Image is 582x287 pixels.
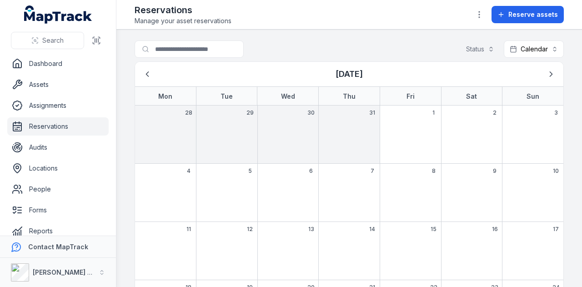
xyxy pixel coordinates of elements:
strong: Mon [158,92,172,100]
strong: Sun [527,92,539,100]
a: Dashboard [7,55,109,73]
span: 31 [369,109,375,116]
span: 12 [247,226,253,233]
strong: Fri [406,92,415,100]
span: 29 [246,109,254,116]
span: 3 [554,109,558,116]
span: Manage your asset reservations [135,16,231,25]
span: 11 [186,226,191,233]
span: 16 [492,226,498,233]
strong: Wed [281,92,295,100]
span: 10 [553,167,559,175]
h2: Reservations [135,4,231,16]
span: Reserve assets [508,10,558,19]
strong: Contact MapTrack [28,243,88,251]
span: 7 [371,167,374,175]
a: MapTrack [24,5,92,24]
strong: Sat [466,92,477,100]
a: Reservations [7,117,109,136]
strong: Tue [221,92,233,100]
a: People [7,180,109,198]
a: Reports [7,222,109,240]
a: Locations [7,159,109,177]
span: 6 [309,167,313,175]
span: Search [42,36,64,45]
a: Audits [7,138,109,156]
span: 8 [432,167,436,175]
span: 30 [307,109,315,116]
strong: [PERSON_NAME] Group [33,268,107,276]
a: Assets [7,76,109,94]
button: Search [11,32,84,49]
button: Calendar [504,40,564,58]
span: 15 [431,226,436,233]
span: 1 [432,109,435,116]
span: 14 [369,226,375,233]
a: Assignments [7,96,109,115]
strong: Thu [343,92,356,100]
span: 2 [493,109,497,116]
h3: [DATE] [336,68,363,81]
span: 9 [493,167,497,175]
a: Forms [7,201,109,219]
span: 17 [553,226,559,233]
button: Next [542,65,560,83]
button: Status [460,40,500,58]
span: 13 [308,226,314,233]
span: 4 [187,167,191,175]
span: 5 [248,167,252,175]
button: Reserve assets [492,6,564,23]
span: 28 [185,109,192,116]
button: Previous [139,65,156,83]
